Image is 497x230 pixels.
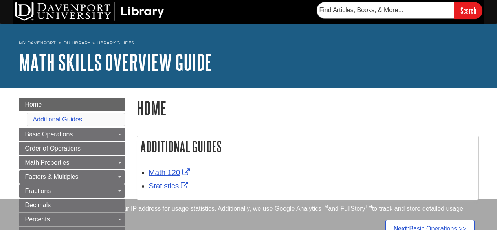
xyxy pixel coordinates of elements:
[317,2,482,19] form: Searches DU Library's articles, books, and more
[25,173,79,180] span: Factors & Multiples
[19,128,125,141] a: Basic Operations
[63,40,90,46] a: DU Library
[15,2,164,21] img: DU Library
[19,40,55,46] a: My Davenport
[25,188,51,194] span: Fractions
[19,213,125,226] a: Percents
[317,2,454,18] input: Find Articles, Books, & More...
[19,142,125,155] a: Order of Operations
[25,159,70,166] span: Math Properties
[19,156,125,169] a: Math Properties
[25,216,50,223] span: Percents
[149,182,191,190] a: Link opens in new window
[19,184,125,198] a: Fractions
[454,2,482,19] input: Search
[97,40,134,46] a: Library Guides
[137,98,479,118] h1: Home
[19,50,212,74] a: Math Skills Overview Guide
[25,101,42,108] span: Home
[25,202,51,208] span: Decimals
[19,38,479,50] nav: breadcrumb
[19,199,125,212] a: Decimals
[33,116,82,123] a: Additional Guides
[19,170,125,184] a: Factors & Multiples
[137,136,478,157] h2: Additional Guides
[19,98,125,111] a: Home
[25,131,73,138] span: Basic Operations
[149,168,192,177] a: Link opens in new window
[25,145,81,152] span: Order of Operations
